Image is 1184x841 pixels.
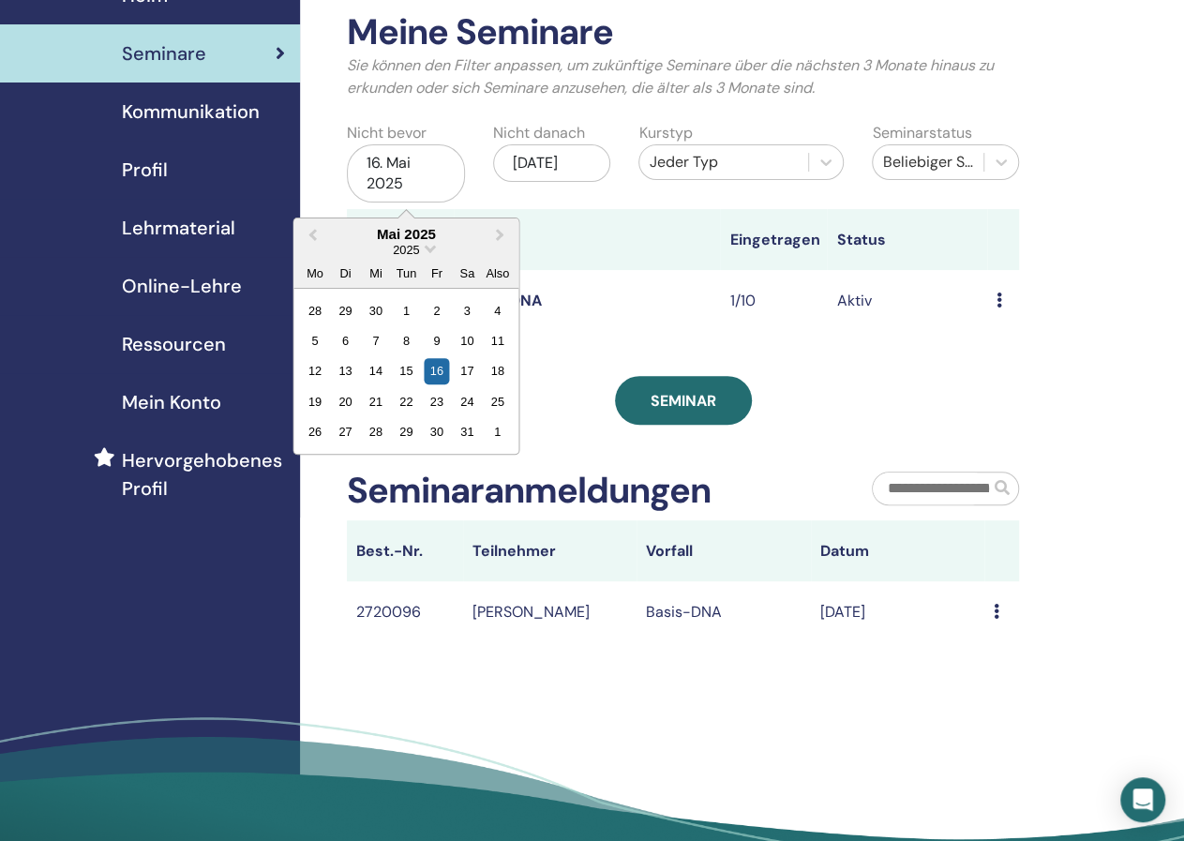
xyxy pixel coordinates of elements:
[369,364,382,378] font: 14
[424,358,449,383] div: Choose Freitag, 16. Mai 2025
[302,297,327,323] div: Wählen Sie Montag, 28. April 2025
[122,99,260,124] font: Kommunikation
[333,297,358,323] div: Wählen Sie Dienstag, 29. April 2025
[369,395,382,409] font: 21
[485,328,510,353] div: Choose Sonntag, 11. Mai 2025
[333,328,358,353] div: Wählen Sie Dienstag, 6. Mai 2025
[377,226,436,242] font: Mai 2025
[356,602,421,622] font: 2720096
[729,230,819,249] font: Eingetragen
[308,395,322,409] font: 19
[485,297,510,323] div: Choose Sonntag, 4. Mai 2025
[872,123,971,143] font: Seminarstatus
[338,364,352,378] font: 13
[491,364,504,378] font: 18
[363,358,388,383] div: Choose Mittwoch, 14. Mai 2025
[347,55,994,98] font: Sie können den Filter anpassen, um zukünftige Seminare über die nächsten 3 Monate hinaus zu erkun...
[347,467,711,514] font: Seminaranmeldungen
[836,230,885,249] font: Status
[485,358,510,383] div: Choose Sonntag, 18. Mai 2025
[424,389,449,414] div: Choose Freitag, 23. Mai 2025
[491,334,504,348] font: 11
[486,265,509,279] font: Also
[460,364,473,378] font: 17
[122,390,221,414] font: Mein Konto
[397,265,417,279] font: Tun
[393,243,419,257] font: 2025
[394,297,419,323] div: Wählen Sie Donnerstag, 1. Mai 2025
[487,220,517,250] button: Nächsten Monat
[513,153,558,173] font: [DATE]
[394,419,419,444] div: Wählen Sie Donnerstag, 29. Mai 2025
[455,358,480,383] div: Wählen Sie Samstag, 17. Mai 2025
[460,395,473,409] font: 24
[455,297,480,323] div: Wählen Sie Samstag, 3. Mai 2025
[394,389,419,414] div: Wählen Sie Donnerstag, 22. Mai 2025
[342,334,349,348] font: 6
[363,328,388,353] div: Choose Mittwoch, 7. Mai 2025
[339,265,351,279] font: Di
[302,419,327,444] div: Wählen Sie Montag, 26. Mai 2025
[122,332,226,356] font: Ressourcen
[338,303,352,317] font: 29
[122,158,168,182] font: Profil
[485,389,510,414] div: Choose Sonntag, 25. Mai 2025
[302,358,327,383] div: Wählen Sie Montag, 12. Mai 2025
[122,274,242,298] font: Online-Lehre
[372,334,379,348] font: 7
[403,303,410,317] font: 1
[820,602,865,622] font: [DATE]
[302,328,327,353] div: Wählen Sie Montag, 5. Mai 2025
[369,265,382,279] font: Mi
[363,297,388,323] div: Wählen Sie Mittwoch, 30. April 2025
[638,123,692,143] font: Kurstyp
[430,425,443,439] font: 30
[308,364,322,378] font: 12
[836,291,871,310] font: Aktiv
[369,425,382,439] font: 28
[651,391,716,411] font: Seminar
[394,358,419,383] div: Wählen Sie Donnerstag, 15. Mai 2025
[311,334,318,348] font: 5
[460,425,473,439] font: 31
[308,303,322,317] font: 28
[615,376,752,425] a: Seminar
[493,123,585,143] font: Nicht danach
[307,265,323,279] font: Mo
[729,291,755,310] font: 1/10
[424,328,449,353] div: Choose Freitag, 9. Mai 2025
[403,334,410,348] font: 8
[369,303,382,317] font: 30
[433,303,440,317] font: 2
[459,265,474,279] font: Sa
[455,419,480,444] div: Wählen Sie Samstag, 31. Mai 2025
[485,419,510,444] div: Choose Sonntag, 1. Juni 2025
[122,216,235,240] font: Lehrmaterial
[333,419,358,444] div: Wählen Sie Dienstag, 27. Mai 2025
[431,265,442,279] font: Fr
[363,419,388,444] div: Choose Mittwoch, 28. Mai 2025
[308,425,322,439] font: 26
[367,153,411,193] font: 16. Mai 2025
[455,328,480,353] div: Wählen Sie Samstag, 10. Mai 2025
[295,220,325,250] button: Vorheriger Monat
[455,389,480,414] div: Wählen Sie Samstag, 24. Mai 2025
[300,294,513,446] div: Monat Mai 2025
[430,395,443,409] font: 23
[292,218,519,455] div: Datum auswählen
[122,41,206,66] font: Seminare
[338,425,352,439] font: 27
[424,419,449,444] div: Choose Freitag, 30. Mai 2025
[363,389,388,414] div: Choose Mittwoch, 21. Mai 2025
[333,389,358,414] div: Wählen Sie Dienstag, 20. Mai 2025
[1120,777,1165,822] div: Öffnen Sie den Intercom Messenger
[494,303,501,317] font: 4
[347,123,427,143] font: Nicht bevor
[399,425,412,439] font: 29
[399,364,412,378] font: 15
[333,358,358,383] div: Wählen Sie Dienstag, 13. Mai 2025
[394,328,419,353] div: Wählen Sie Donnerstag, 8. Mai 2025
[820,541,869,561] font: Datum
[338,395,352,409] font: 20
[646,602,722,622] font: Basis-DNA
